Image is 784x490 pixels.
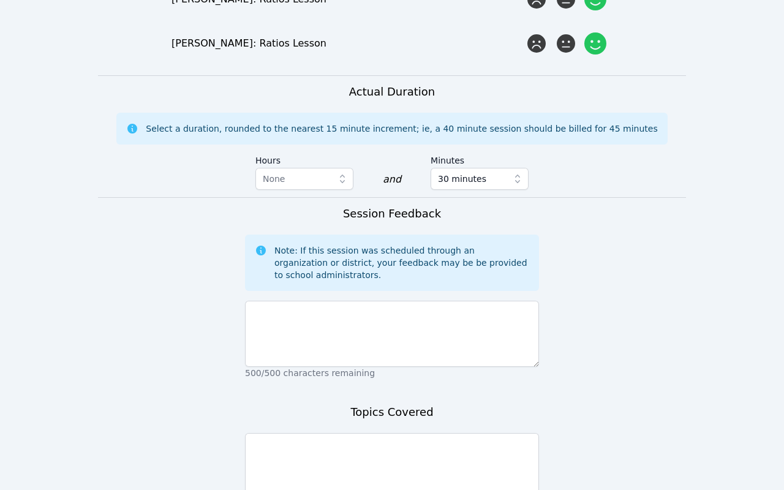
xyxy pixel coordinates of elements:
[350,404,433,421] h3: Topics Covered
[438,171,486,186] span: 30 minutes
[255,149,353,168] label: Hours
[431,168,529,190] button: 30 minutes
[431,149,529,168] label: Minutes
[349,83,435,100] h3: Actual Duration
[263,174,285,184] span: None
[255,168,353,190] button: None
[274,244,529,281] div: Note: If this session was scheduled through an organization or district, your feedback may be be ...
[383,172,401,187] div: and
[171,36,524,51] div: [PERSON_NAME]: Ratios Lesson
[245,367,539,379] p: 500/500 characters remaining
[343,205,441,222] h3: Session Feedback
[146,123,657,135] div: Select a duration, rounded to the nearest 15 minute increment; ie, a 40 minute session should be ...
